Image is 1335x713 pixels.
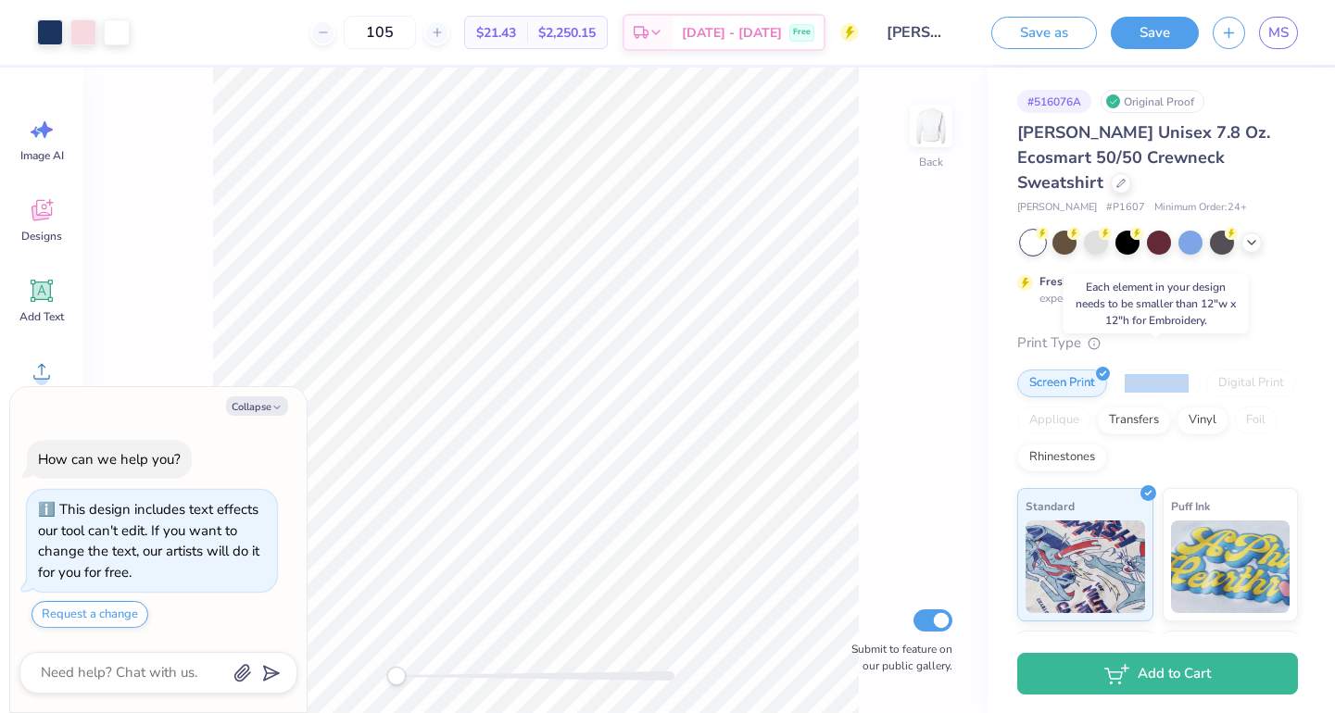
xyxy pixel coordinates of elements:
[476,23,516,43] span: $21.43
[1101,90,1204,113] div: Original Proof
[1154,200,1247,216] span: Minimum Order: 24 +
[1017,90,1091,113] div: # 516076A
[1106,200,1145,216] span: # P1607
[1177,407,1228,434] div: Vinyl
[991,17,1097,49] button: Save as
[20,148,64,163] span: Image AI
[538,23,596,43] span: $2,250.15
[919,154,943,170] div: Back
[1039,274,1138,289] strong: Fresh Prints Flash:
[1268,22,1289,44] span: MS
[913,107,950,144] img: Back
[21,229,62,244] span: Designs
[1026,520,1145,613] img: Standard
[1017,653,1298,694] button: Add to Cart
[1171,496,1210,516] span: Puff Ink
[387,667,406,685] div: Accessibility label
[1259,17,1298,49] a: MS
[1111,17,1199,49] button: Save
[1017,200,1097,216] span: [PERSON_NAME]
[1017,369,1107,397] div: Screen Print
[1017,121,1270,194] span: [PERSON_NAME] Unisex 7.8 Oz. Ecosmart 50/50 Crewneck Sweatshirt
[1017,332,1298,354] div: Print Type
[1234,407,1278,434] div: Foil
[38,500,259,582] div: This design includes text effects our tool can't edit. If you want to change the text, our artist...
[1171,520,1291,613] img: Puff Ink
[793,26,811,39] span: Free
[841,641,952,674] label: Submit to feature on our public gallery.
[682,23,782,43] span: [DATE] - [DATE]
[873,14,963,51] input: Untitled Design
[1206,369,1296,397] div: Digital Print
[1017,444,1107,471] div: Rhinestones
[1113,369,1201,397] div: Embroidery
[38,450,181,469] div: How can we help you?
[1064,274,1249,333] div: Each element in your design needs to be smaller than 12"w x 12"h for Embroidery.
[19,309,64,324] span: Add Text
[1039,273,1267,306] div: This color can be expedited for 5 day delivery.
[31,601,148,628] button: Request a change
[344,16,416,49] input: – –
[1017,407,1091,434] div: Applique
[226,396,288,416] button: Collapse
[1026,496,1075,516] span: Standard
[1097,407,1171,434] div: Transfers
